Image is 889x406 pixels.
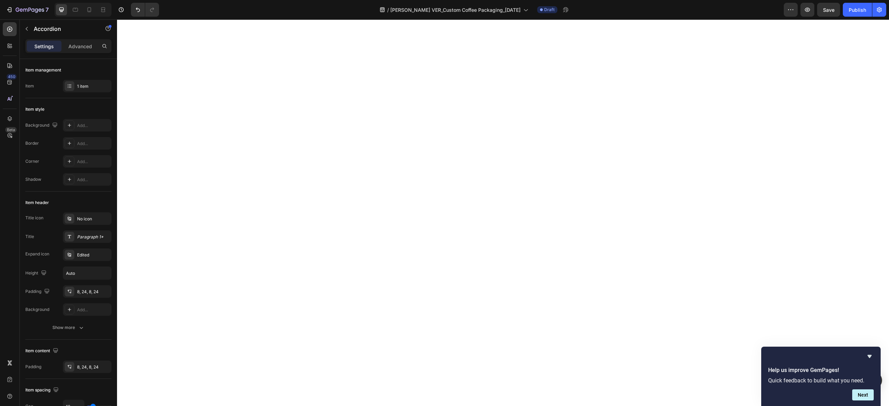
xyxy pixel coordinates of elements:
[117,19,889,406] iframe: Design area
[768,377,874,384] p: Quick feedback to build what you need.
[852,389,874,400] button: Next question
[77,364,110,370] div: 8, 24, 8, 24
[25,321,111,334] button: Show more
[25,140,39,146] div: Border
[25,306,49,313] div: Background
[25,386,60,395] div: Item spacing
[34,25,93,33] p: Accordion
[25,364,41,370] div: Padding
[544,7,555,13] span: Draft
[25,234,34,240] div: Title
[25,176,41,183] div: Shadow
[25,200,49,206] div: Item header
[865,352,874,361] button: Hide survey
[45,6,49,14] p: 7
[77,141,110,147] div: Add...
[25,346,60,356] div: Item content
[52,324,85,331] div: Show more
[68,43,92,50] p: Advanced
[3,3,52,17] button: 7
[25,67,61,73] div: Item management
[849,6,866,14] div: Publish
[7,74,17,79] div: 450
[823,7,834,13] span: Save
[768,352,874,400] div: Help us improve GemPages!
[25,215,43,221] div: Title icon
[843,3,872,17] button: Publish
[77,83,110,90] div: 1 item
[77,177,110,183] div: Add...
[387,6,389,14] span: /
[817,3,840,17] button: Save
[77,307,110,313] div: Add...
[5,127,17,133] div: Beta
[25,83,34,89] div: Item
[390,6,521,14] span: [PERSON_NAME] VER_Custom Coffee Packaging_[DATE]
[25,287,51,296] div: Padding
[768,366,874,374] h2: Help us improve GemPages!
[25,251,49,257] div: Expand icon
[77,234,110,240] div: Paragraph 1*
[77,252,110,258] div: Edited
[34,43,54,50] p: Settings
[25,106,44,112] div: Item style
[63,267,111,279] input: Auto
[25,121,59,130] div: Background
[131,3,159,17] div: Undo/Redo
[77,159,110,165] div: Add...
[77,289,110,295] div: 8, 24, 8, 24
[77,122,110,129] div: Add...
[25,158,39,164] div: Corner
[25,269,48,278] div: Height
[77,216,110,222] div: No icon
